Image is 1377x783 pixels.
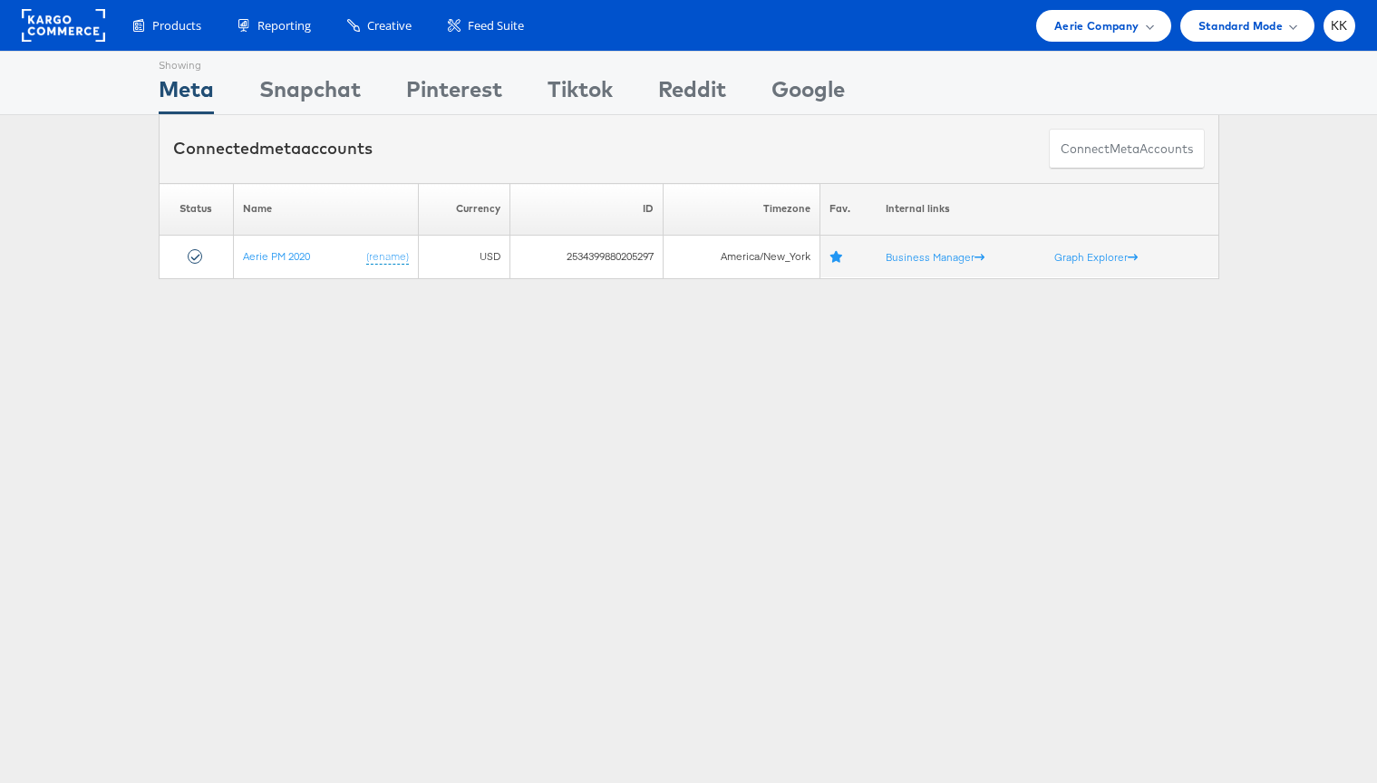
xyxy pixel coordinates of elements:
[259,73,361,114] div: Snapchat
[771,73,845,114] div: Google
[468,17,524,34] span: Feed Suite
[243,248,310,262] a: Aerie PM 2020
[419,235,510,278] td: USD
[510,183,664,235] th: ID
[886,249,984,263] a: Business Manager
[367,17,412,34] span: Creative
[419,183,510,235] th: Currency
[159,73,214,114] div: Meta
[152,17,201,34] span: Products
[663,235,819,278] td: America/New_York
[658,73,726,114] div: Reddit
[1331,20,1348,32] span: KK
[366,248,409,264] a: (rename)
[259,138,301,159] span: meta
[173,137,373,160] div: Connected accounts
[257,17,311,34] span: Reporting
[159,183,233,235] th: Status
[1049,129,1205,169] button: ConnectmetaAccounts
[1110,140,1139,158] span: meta
[1054,249,1138,263] a: Graph Explorer
[406,73,502,114] div: Pinterest
[548,73,613,114] div: Tiktok
[663,183,819,235] th: Timezone
[233,183,419,235] th: Name
[159,52,214,73] div: Showing
[1054,16,1139,35] span: Aerie Company
[510,235,664,278] td: 2534399880205297
[1198,16,1283,35] span: Standard Mode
